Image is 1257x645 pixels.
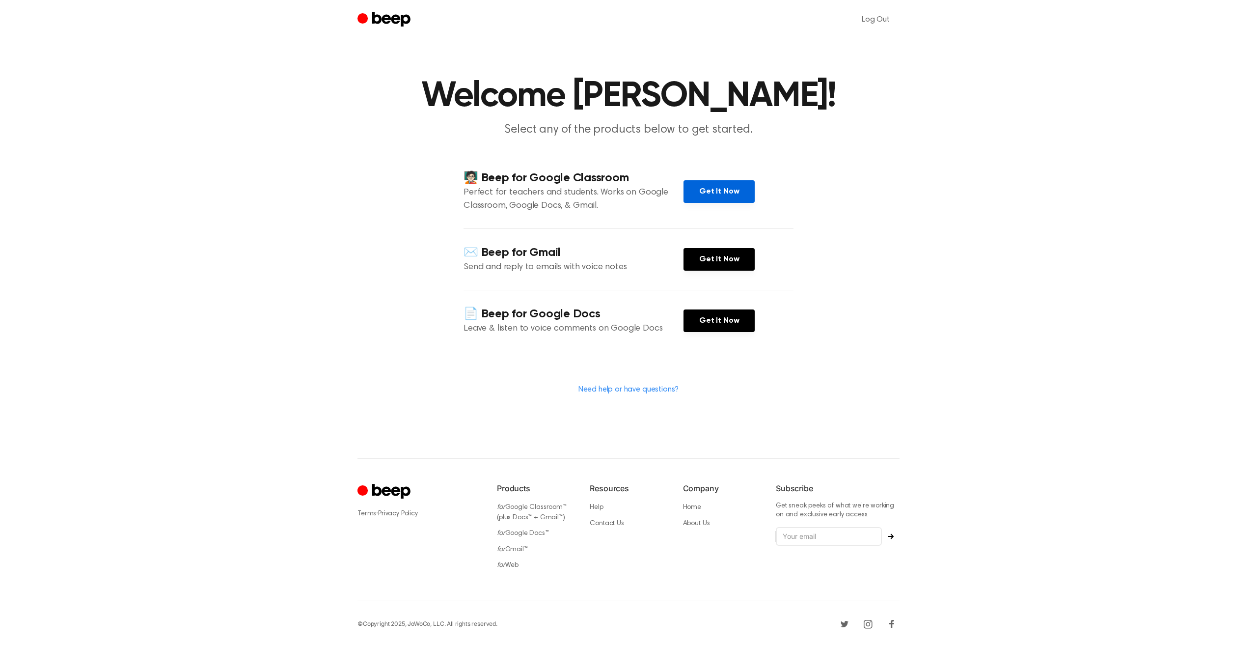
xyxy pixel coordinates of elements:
a: Beep [357,10,413,29]
a: About Us [683,520,710,527]
a: Need help or have questions? [578,386,679,393]
input: Your email [776,527,882,546]
a: Contact Us [590,520,624,527]
p: Select any of the products below to get started. [440,122,817,138]
i: for [497,546,505,553]
h6: Company [683,482,760,494]
a: forGoogle Classroom™ (plus Docs™ + Gmail™) [497,504,567,521]
a: forGoogle Docs™ [497,530,549,537]
a: forGmail™ [497,546,528,553]
i: for [497,504,505,511]
a: Twitter [837,616,852,632]
p: Leave & listen to voice comments on Google Docs [464,322,683,336]
a: forWeb [497,562,519,569]
a: Get It Now [683,180,755,203]
a: Cruip [357,482,413,502]
div: © Copyright 2025, JoWoCo, LLC. All rights reserved. [357,619,497,628]
i: for [497,530,505,537]
button: Subscribe [882,533,900,539]
i: for [497,562,505,569]
a: Instagram [860,616,876,632]
a: Log Out [852,8,900,31]
h6: Subscribe [776,482,900,494]
h4: ✉️ Beep for Gmail [464,245,683,261]
a: Help [590,504,603,511]
a: Privacy Policy [378,510,418,517]
a: Home [683,504,701,511]
h1: Welcome [PERSON_NAME]! [377,79,880,114]
p: Perfect for teachers and students. Works on Google Classroom, Google Docs, & Gmail. [464,186,683,213]
div: · [357,508,481,519]
p: Get sneak peeks of what we’re working on and exclusive early access. [776,502,900,519]
h6: Resources [590,482,667,494]
h4: 📄 Beep for Google Docs [464,306,683,322]
h6: Products [497,482,574,494]
p: Send and reply to emails with voice notes [464,261,683,274]
a: Terms [357,510,376,517]
a: Get It Now [683,248,755,271]
a: Facebook [884,616,900,632]
a: Get It Now [683,309,755,332]
h4: 🧑🏻‍🏫 Beep for Google Classroom [464,170,683,186]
